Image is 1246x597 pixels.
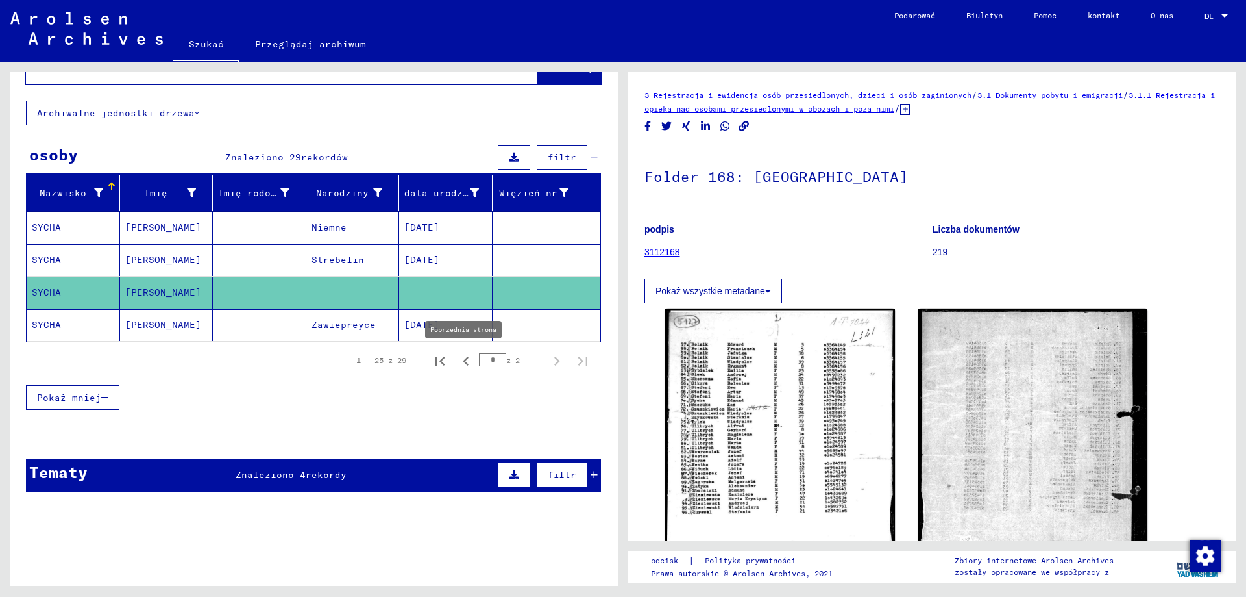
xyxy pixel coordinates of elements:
[32,254,61,266] font: SYCHA
[718,118,732,134] button: Udostępnij na WhatsAppie
[173,29,239,62] a: Szukać
[311,183,399,203] div: Narodziny
[144,187,167,199] font: Imię
[311,319,376,331] font: Zawiepreyce
[218,183,306,203] div: Imię rodowe
[306,175,400,211] mat-header-cell: Narodziny
[493,175,601,211] mat-header-cell: Więzień nr
[1190,540,1221,572] img: Zmiana zgody
[665,309,895,584] img: 001.jpg
[32,222,61,233] font: SYCHA
[311,254,364,266] font: Strebelin
[1034,10,1057,20] font: Pomoc
[404,183,495,203] div: data urodzenia
[404,319,439,331] font: [DATE]
[1088,10,1119,20] font: kontakt
[26,101,210,125] button: Archiwalne jednostki drzewa
[506,355,520,365] font: z 2
[239,29,382,60] a: Przeglądaj archiwum
[1204,11,1214,21] font: DE
[10,12,163,45] img: Arolsen_neg.svg
[537,463,587,487] button: filtr
[537,145,587,170] button: filtr
[218,187,282,199] font: Imię rodowe
[1123,89,1129,101] font: /
[894,103,900,114] font: /
[37,107,195,119] font: Archiwalne jednostki drzewa
[356,355,406,365] font: 1 – 25 z 29
[120,175,214,211] mat-header-cell: Imię
[660,118,674,134] button: Udostępnij na Twitterze
[399,175,493,211] mat-header-cell: data urodzenia
[125,286,201,298] font: [PERSON_NAME]
[644,224,674,235] font: podpis
[125,254,201,266] font: [PERSON_NAME]
[404,187,486,199] font: data urodzenia
[236,469,306,481] font: Znaleziono 4
[1151,10,1173,20] font: O nas
[404,222,439,233] font: [DATE]
[29,145,78,164] font: osoby
[955,555,1114,565] font: Zbiory internetowe Arolsen Archives
[37,392,101,403] font: Pokaż mniej
[679,118,693,134] button: Udostępnij na Xing
[705,555,796,565] font: Polityka prywatności
[32,183,119,203] div: Nazwisko
[125,183,213,203] div: Imię
[27,175,120,211] mat-header-cell: Nazwisko
[644,168,908,186] font: Folder 168: [GEOGRAPHIC_DATA]
[737,118,751,134] button: Kopiuj link
[966,10,1003,20] font: Biuletyn
[644,279,782,303] button: Pokaż wszystkie metadane
[694,554,811,568] a: Polityka prywatności
[29,463,88,482] font: Tematy
[570,348,596,374] button: Ostatnia strona
[311,222,347,233] font: Niemne
[427,348,453,374] button: Pierwsza strona
[699,118,713,134] button: Udostępnij na LinkedIn
[125,319,201,331] font: [PERSON_NAME]
[1174,550,1223,583] img: yv_logo.png
[977,90,1123,100] a: 3.1 Dokumenty pobytu i emigracji
[971,89,977,101] font: /
[306,469,347,481] font: rekordy
[655,286,765,296] font: Pokaż wszystkie metadane
[316,187,369,199] font: Narodziny
[498,183,585,203] div: Więzień nr
[499,187,557,199] font: Więzień nr
[955,567,1109,577] font: zostały opracowane we współpracy z
[548,151,576,163] font: filtr
[641,118,655,134] button: Udostępnij na Facebooku
[544,348,570,374] button: Następna strona
[644,90,971,100] a: 3 Rejestracja i ewidencja osób przesiedlonych, dzieci i osób zaginionych
[213,175,306,211] mat-header-cell: Imię rodowe
[26,385,119,410] button: Pokaż mniej
[32,286,61,298] font: SYCHA
[548,469,576,481] font: filtr
[651,554,689,568] a: odcisk
[404,254,439,266] font: [DATE]
[644,247,680,257] a: 3112168
[918,309,1148,583] img: 002.jpg
[651,555,678,565] font: odcisk
[933,247,947,257] font: 219
[894,10,935,20] font: Podarować
[933,224,1020,235] font: Liczba dokumentów
[453,348,479,374] button: Poprzednia strona
[189,38,224,50] font: Szukać
[225,151,301,163] font: Znaleziono 29
[651,568,833,578] font: Prawa autorskie © Arolsen Archives, 2021
[255,38,366,50] font: Przeglądaj archiwum
[125,222,201,233] font: [PERSON_NAME]
[40,187,86,199] font: Nazwisko
[689,555,694,566] font: |
[32,319,61,331] font: SYCHA
[301,151,348,163] font: rekordów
